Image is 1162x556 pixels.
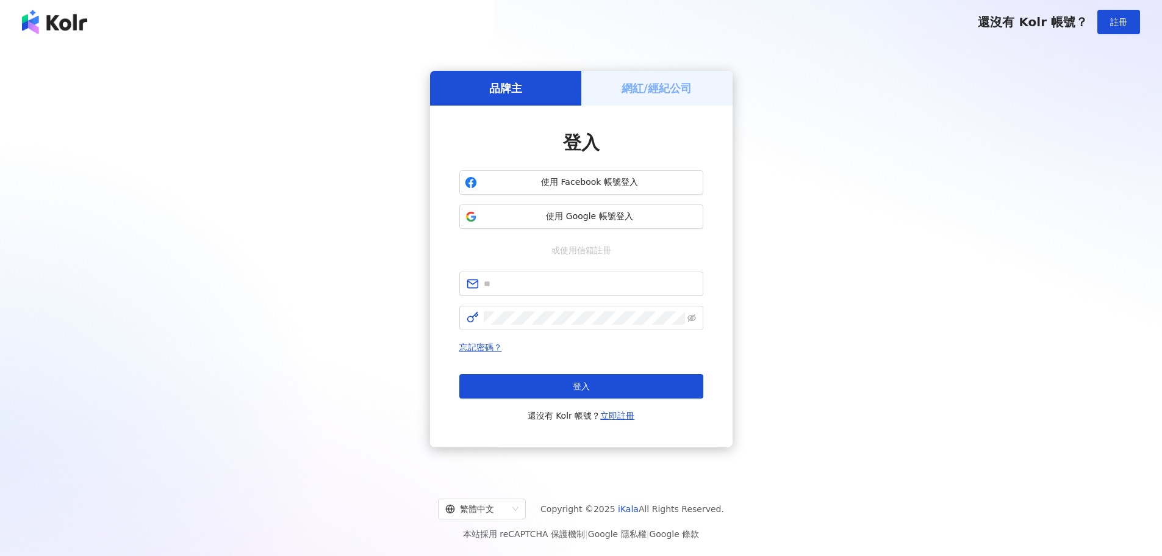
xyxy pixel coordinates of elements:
[459,374,703,399] button: 登入
[563,132,600,153] span: 登入
[445,499,507,519] div: 繁體中文
[482,176,698,189] span: 使用 Facebook 帳號登入
[482,211,698,223] span: 使用 Google 帳號登入
[647,529,650,539] span: |
[978,15,1088,29] span: 還沒有 Kolr 帳號？
[489,81,522,96] h5: 品牌主
[459,170,703,195] button: 使用 Facebook 帳號登入
[1110,17,1127,27] span: 註冊
[543,244,620,257] span: 或使用信箱註冊
[1097,10,1140,34] button: 註冊
[528,408,635,423] span: 還沒有 Kolr 帳號？
[687,314,696,322] span: eye-invisible
[459,342,502,352] a: 忘記密碼？
[600,411,634,421] a: 立即註冊
[463,527,699,541] span: 本站採用 reCAPTCHA 保護機制
[585,529,588,539] span: |
[618,504,639,514] a: iKala
[540,502,724,516] span: Copyright © 2025 All Rights Reserved.
[588,529,647,539] a: Google 隱私權
[622,81,692,96] h5: 網紅/經紀公司
[459,204,703,229] button: 使用 Google 帳號登入
[22,10,87,34] img: logo
[649,529,699,539] a: Google 條款
[573,381,590,391] span: 登入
